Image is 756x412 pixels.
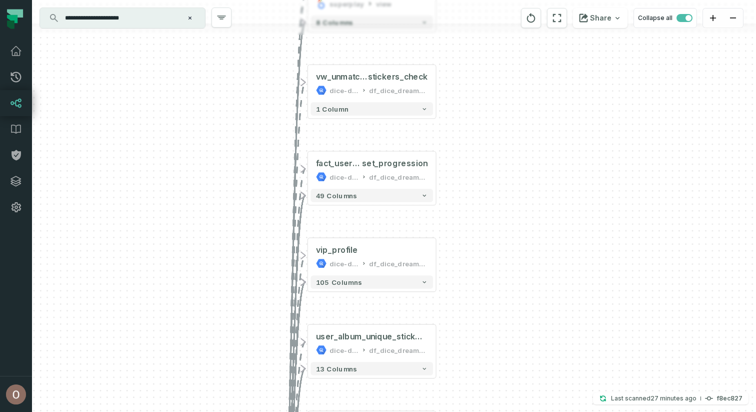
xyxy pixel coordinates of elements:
img: avatar of Ohad Tal [6,384,26,404]
div: user_album_unique_stickers [316,331,427,342]
div: df_dice_dreams_bi_prod [369,85,427,96]
button: zoom in [703,9,723,28]
div: vip_profile [316,245,358,255]
span: vw_unmatched_ [316,72,368,82]
div: dice-dreams [329,172,359,182]
span: 13 columns [316,364,357,372]
div: dice-dreams [329,258,359,269]
div: df_dice_dreams_bi_prod [369,258,427,269]
div: dice-dreams [329,85,359,96]
span: set_progression [362,158,428,169]
span: 105 columns [316,278,362,286]
div: dice-dreams [329,345,359,355]
span: fact_user_daily_ [316,158,362,169]
button: Collapse all [633,8,697,28]
span: 49 columns [316,192,357,200]
relative-time: Aug 14, 2025, 8:55 AM GMT+3 [650,394,696,402]
button: zoom out [723,9,743,28]
button: Last scanned[DATE] 8:55:04 AMf8ec827 [593,392,748,404]
div: fact_user_daily_set_progression [316,158,427,169]
span: 1 column [316,105,348,113]
h4: f8ec827 [717,395,742,401]
div: vw_unmatched_stickers_check [316,72,427,82]
p: Last scanned [611,393,696,403]
button: Share [573,8,627,28]
div: df_dice_dreams_bi_prod [369,172,427,182]
span: stickers_check [368,72,428,82]
button: Clear search query [185,13,195,23]
div: df_dice_dreams_bi_prod [369,345,427,355]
